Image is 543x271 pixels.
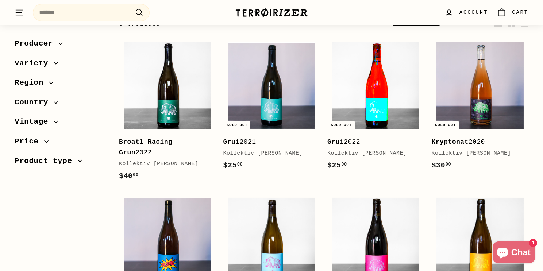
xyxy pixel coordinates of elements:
[15,75,107,94] button: Region
[223,137,313,147] div: 2021
[119,137,209,158] div: 2022
[224,121,250,129] div: Sold out
[328,121,354,129] div: Sold out
[512,8,528,16] span: Cart
[440,2,492,23] a: Account
[432,149,521,158] div: Kollektiv [PERSON_NAME]
[432,138,469,146] b: Kryptonat
[15,116,54,128] span: Vintage
[119,38,216,189] a: Broatl Racing Grün2022Kollektiv [PERSON_NAME]
[223,161,243,170] span: $25
[327,137,417,147] div: 2022
[15,114,107,133] button: Vintage
[223,38,320,179] a: Sold out Grui2021Kollektiv [PERSON_NAME]
[432,38,529,179] a: Sold out Kryptonat2020Kollektiv [PERSON_NAME]
[15,96,54,109] span: Country
[15,38,58,50] span: Producer
[432,161,451,170] span: $30
[327,149,417,158] div: Kollektiv [PERSON_NAME]
[15,36,107,55] button: Producer
[15,77,49,89] span: Region
[15,133,107,153] button: Price
[119,160,209,169] div: Kollektiv [PERSON_NAME]
[133,173,138,178] sup: 00
[223,149,313,158] div: Kollektiv [PERSON_NAME]
[15,155,78,167] span: Product type
[492,2,533,23] a: Cart
[237,162,243,167] sup: 00
[15,135,44,148] span: Price
[15,94,107,114] button: Country
[223,138,240,146] b: Grui
[432,137,521,147] div: 2020
[119,172,139,180] span: $40
[15,55,107,75] button: Variety
[119,138,172,156] b: Broatl Racing Grün
[327,38,424,179] a: Sold out Grui2022Kollektiv [PERSON_NAME]
[459,8,488,16] span: Account
[490,241,537,265] inbox-online-store-chat: Shopify online store chat
[15,153,107,173] button: Product type
[327,138,344,146] b: Grui
[446,162,451,167] sup: 00
[341,162,347,167] sup: 00
[15,57,54,70] span: Variety
[432,121,459,129] div: Sold out
[327,161,347,170] span: $25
